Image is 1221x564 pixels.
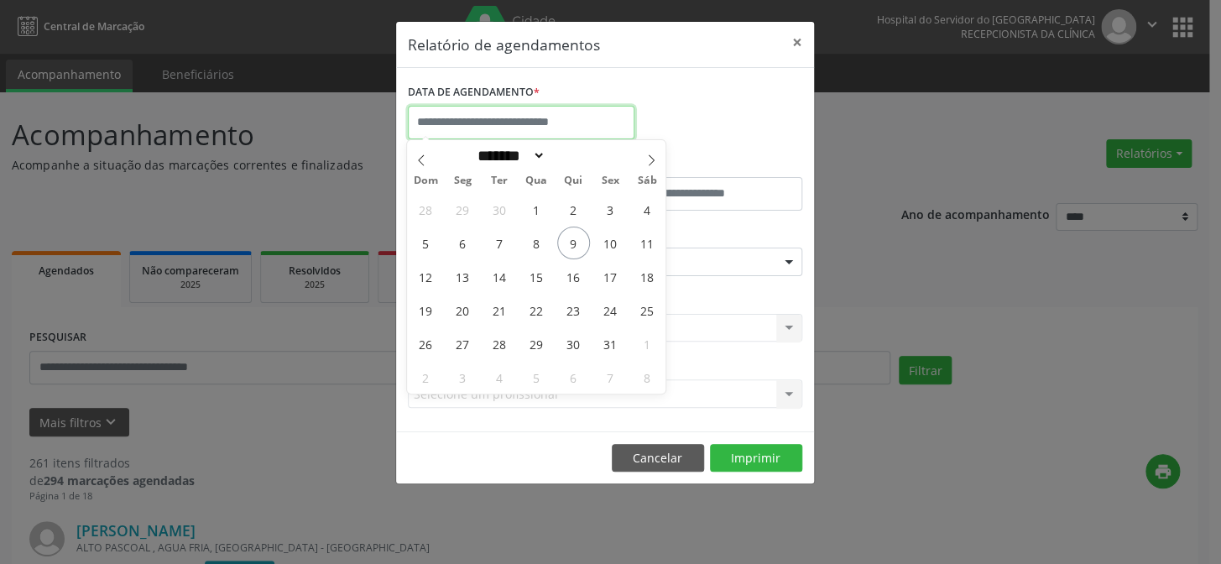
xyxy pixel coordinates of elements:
[612,444,704,473] button: Cancelar
[483,260,516,293] span: Outubro 14, 2025
[520,327,553,360] span: Outubro 29, 2025
[410,260,442,293] span: Outubro 12, 2025
[518,175,555,186] span: Qua
[609,151,802,177] label: ATÉ
[410,361,442,394] span: Novembro 2, 2025
[410,227,442,259] span: Outubro 5, 2025
[593,227,626,259] span: Outubro 10, 2025
[593,327,626,360] span: Outubro 31, 2025
[444,175,481,186] span: Seg
[545,147,601,164] input: Year
[520,294,553,326] span: Outubro 22, 2025
[630,294,663,326] span: Outubro 25, 2025
[630,327,663,360] span: Novembro 1, 2025
[446,193,479,226] span: Setembro 29, 2025
[520,227,553,259] span: Outubro 8, 2025
[630,193,663,226] span: Outubro 4, 2025
[520,361,553,394] span: Novembro 5, 2025
[630,227,663,259] span: Outubro 11, 2025
[410,327,442,360] span: Outubro 26, 2025
[483,294,516,326] span: Outubro 21, 2025
[593,260,626,293] span: Outubro 17, 2025
[557,227,590,259] span: Outubro 9, 2025
[446,294,479,326] span: Outubro 20, 2025
[780,22,814,63] button: Close
[593,294,626,326] span: Outubro 24, 2025
[446,260,479,293] span: Outubro 13, 2025
[483,361,516,394] span: Novembro 4, 2025
[483,327,516,360] span: Outubro 28, 2025
[520,193,553,226] span: Outubro 1, 2025
[629,175,665,186] span: Sáb
[483,193,516,226] span: Setembro 30, 2025
[483,227,516,259] span: Outubro 7, 2025
[593,193,626,226] span: Outubro 3, 2025
[630,361,663,394] span: Novembro 8, 2025
[557,327,590,360] span: Outubro 30, 2025
[472,147,545,164] select: Month
[407,175,444,186] span: Dom
[410,294,442,326] span: Outubro 19, 2025
[410,193,442,226] span: Setembro 28, 2025
[446,227,479,259] span: Outubro 6, 2025
[408,80,540,106] label: DATA DE AGENDAMENTO
[593,361,626,394] span: Novembro 7, 2025
[557,361,590,394] span: Novembro 6, 2025
[557,193,590,226] span: Outubro 2, 2025
[710,444,802,473] button: Imprimir
[481,175,518,186] span: Ter
[408,34,600,55] h5: Relatório de agendamentos
[520,260,553,293] span: Outubro 15, 2025
[557,294,590,326] span: Outubro 23, 2025
[555,175,592,186] span: Qui
[446,327,479,360] span: Outubro 27, 2025
[592,175,629,186] span: Sex
[446,361,479,394] span: Novembro 3, 2025
[630,260,663,293] span: Outubro 18, 2025
[557,260,590,293] span: Outubro 16, 2025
